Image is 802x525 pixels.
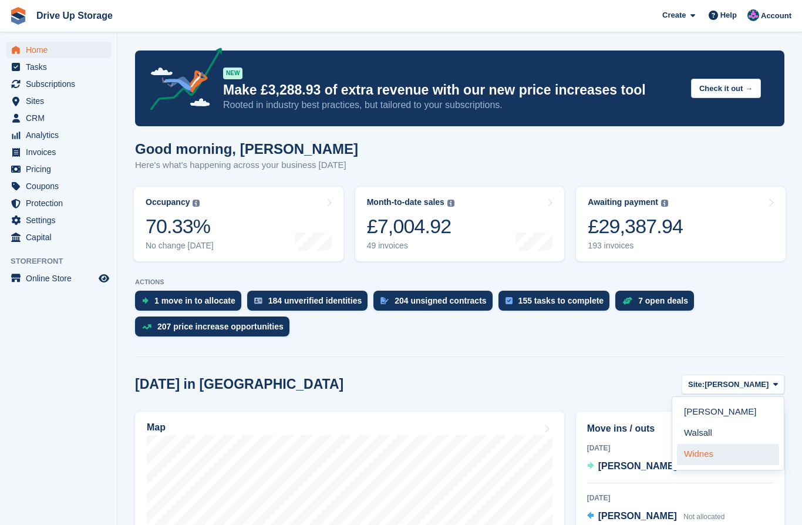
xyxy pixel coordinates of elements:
[587,509,725,524] a: [PERSON_NAME] Not allocated
[447,200,454,207] img: icon-info-grey-7440780725fd019a000dd9b08b2336e03edf1995a4989e88bcd33f0948082b44.svg
[135,278,784,286] p: ACTIONS
[588,214,683,238] div: £29,387.94
[588,197,658,207] div: Awaiting payment
[247,291,374,317] a: 184 unverified identities
[154,296,235,305] div: 1 move in to allocate
[147,422,166,433] h2: Map
[135,159,358,172] p: Here's what's happening across your business [DATE]
[6,229,111,245] a: menu
[6,195,111,211] a: menu
[395,296,486,305] div: 204 unsigned contracts
[380,297,389,304] img: contract_signature_icon-13c848040528278c33f63329250d36e43548de30e8caae1d1a13099fd9432cc5.svg
[26,76,96,92] span: Subscriptions
[146,241,214,251] div: No change [DATE]
[26,93,96,109] span: Sites
[6,144,111,160] a: menu
[367,241,454,251] div: 49 invoices
[157,322,284,331] div: 207 price increase opportunities
[146,214,214,238] div: 70.33%
[26,110,96,126] span: CRM
[26,270,96,287] span: Online Store
[6,76,111,92] a: menu
[6,93,111,109] a: menu
[26,161,96,177] span: Pricing
[587,422,773,436] h2: Move ins / outs
[135,141,358,157] h1: Good morning, [PERSON_NAME]
[26,178,96,194] span: Coupons
[373,291,498,317] a: 204 unsigned contracts
[683,513,725,521] span: Not allocated
[622,297,632,305] img: deal-1b604bf984904fb50ccaf53a9ad4b4a5d6e5aea283cecdc64d6e3604feb123c2.svg
[615,291,700,317] a: 7 open deals
[193,200,200,207] img: icon-info-grey-7440780725fd019a000dd9b08b2336e03edf1995a4989e88bcd33f0948082b44.svg
[682,375,784,394] button: Site: [PERSON_NAME]
[6,110,111,126] a: menu
[498,291,616,317] a: 155 tasks to complete
[747,9,759,21] img: Andy
[598,511,677,521] span: [PERSON_NAME]
[598,461,677,471] span: [PERSON_NAME]
[588,241,683,251] div: 193 invoices
[761,10,791,22] span: Account
[677,402,779,423] a: [PERSON_NAME]
[26,229,96,245] span: Capital
[135,317,295,342] a: 207 price increase opportunities
[142,324,151,329] img: price_increase_opportunities-93ffe204e8149a01c8c9dc8f82e8f89637d9d84a8eef4429ea346261dce0b2c0.svg
[576,187,786,261] a: Awaiting payment £29,387.94 193 invoices
[26,59,96,75] span: Tasks
[661,200,668,207] img: icon-info-grey-7440780725fd019a000dd9b08b2336e03edf1995a4989e88bcd33f0948082b44.svg
[691,79,761,98] button: Check it out →
[6,59,111,75] a: menu
[140,48,223,115] img: price-adjustments-announcement-icon-8257ccfd72463d97f412b2fc003d46551f7dbcb40ab6d574587a9cd5c0d94...
[268,296,362,305] div: 184 unverified identities
[135,376,343,392] h2: [DATE] in [GEOGRAPHIC_DATA]
[146,197,190,207] div: Occupancy
[587,493,773,503] div: [DATE]
[587,459,720,474] a: [PERSON_NAME] Container 3
[11,255,117,267] span: Storefront
[26,127,96,143] span: Analytics
[6,212,111,228] a: menu
[662,9,686,21] span: Create
[6,270,111,287] a: menu
[26,195,96,211] span: Protection
[518,296,604,305] div: 155 tasks to complete
[705,379,769,391] span: [PERSON_NAME]
[142,297,149,304] img: move_ins_to_allocate_icon-fdf77a2bb77ea45bf5b3d319d69a93e2d87916cf1d5bf7949dd705db3b84f3ca.svg
[26,212,96,228] span: Settings
[355,187,565,261] a: Month-to-date sales £7,004.92 49 invoices
[6,42,111,58] a: menu
[720,9,737,21] span: Help
[223,82,682,99] p: Make £3,288.93 of extra revenue with our new price increases tool
[254,297,262,304] img: verify_identity-adf6edd0f0f0b5bbfe63781bf79b02c33cf7c696d77639b501bdc392416b5a36.svg
[367,197,444,207] div: Month-to-date sales
[683,463,720,471] span: Container 3
[32,6,117,25] a: Drive Up Storage
[367,214,454,238] div: £7,004.92
[506,297,513,304] img: task-75834270c22a3079a89374b754ae025e5fb1db73e45f91037f5363f120a921f8.svg
[223,99,682,112] p: Rooted in industry best practices, but tailored to your subscriptions.
[6,127,111,143] a: menu
[134,187,343,261] a: Occupancy 70.33% No change [DATE]
[677,444,779,465] a: Widnes
[677,423,779,444] a: Walsall
[688,379,705,391] span: Site:
[587,443,773,453] div: [DATE]
[6,161,111,177] a: menu
[638,296,688,305] div: 7 open deals
[9,7,27,25] img: stora-icon-8386f47178a22dfd0bd8f6a31ec36ba5ce8667c1dd55bd0f319d3a0aa187defe.svg
[26,144,96,160] span: Invoices
[135,291,247,317] a: 1 move in to allocate
[97,271,111,285] a: Preview store
[26,42,96,58] span: Home
[223,68,242,79] div: NEW
[6,178,111,194] a: menu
